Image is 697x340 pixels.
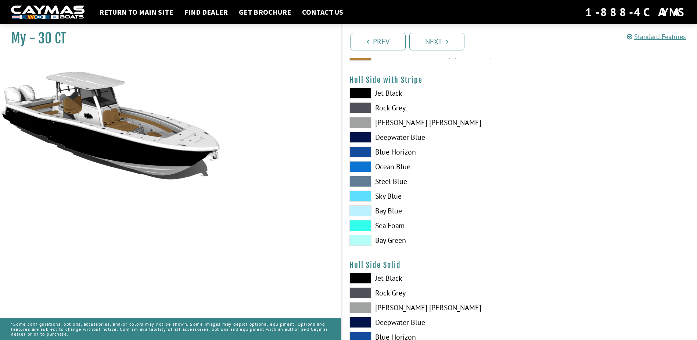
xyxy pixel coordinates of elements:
[627,32,686,41] a: Standard Features
[11,318,330,340] p: *Some configurations, options, accessories, and/or colors may not be shown. Some images may depic...
[349,75,690,85] h4: Hull Side with Stripe
[349,261,690,270] h4: Hull Side Solid
[409,33,464,50] a: Next
[96,7,177,17] a: Return to main site
[349,191,512,202] label: Sky Blue
[349,317,512,328] label: Deepwater Blue
[349,287,512,298] label: Rock Grey
[349,102,512,113] label: Rock Grey
[349,235,512,246] label: Bay Green
[349,205,512,216] label: Bay Blue
[349,302,512,313] label: [PERSON_NAME] [PERSON_NAME]
[349,176,512,187] label: Steel Blue
[298,7,347,17] a: Contact Us
[11,6,85,19] img: white-logo-c9c8dbefe5ff5ceceb0f0178aa75bf4bb51f6bca0971e226c86eb53dfe498488.png
[349,146,512,157] label: Blue Horizon
[349,273,512,284] label: Jet Black
[349,161,512,172] label: Ocean Blue
[349,117,512,128] label: [PERSON_NAME] [PERSON_NAME]
[585,4,686,20] div: 1-888-4CAYMAS
[349,88,512,99] label: Jet Black
[349,132,512,143] label: Deepwater Blue
[11,30,323,47] h1: My - 30 CT
[349,220,512,231] label: Sea Foam
[351,33,406,50] a: Prev
[235,7,295,17] a: Get Brochure
[180,7,231,17] a: Find Dealer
